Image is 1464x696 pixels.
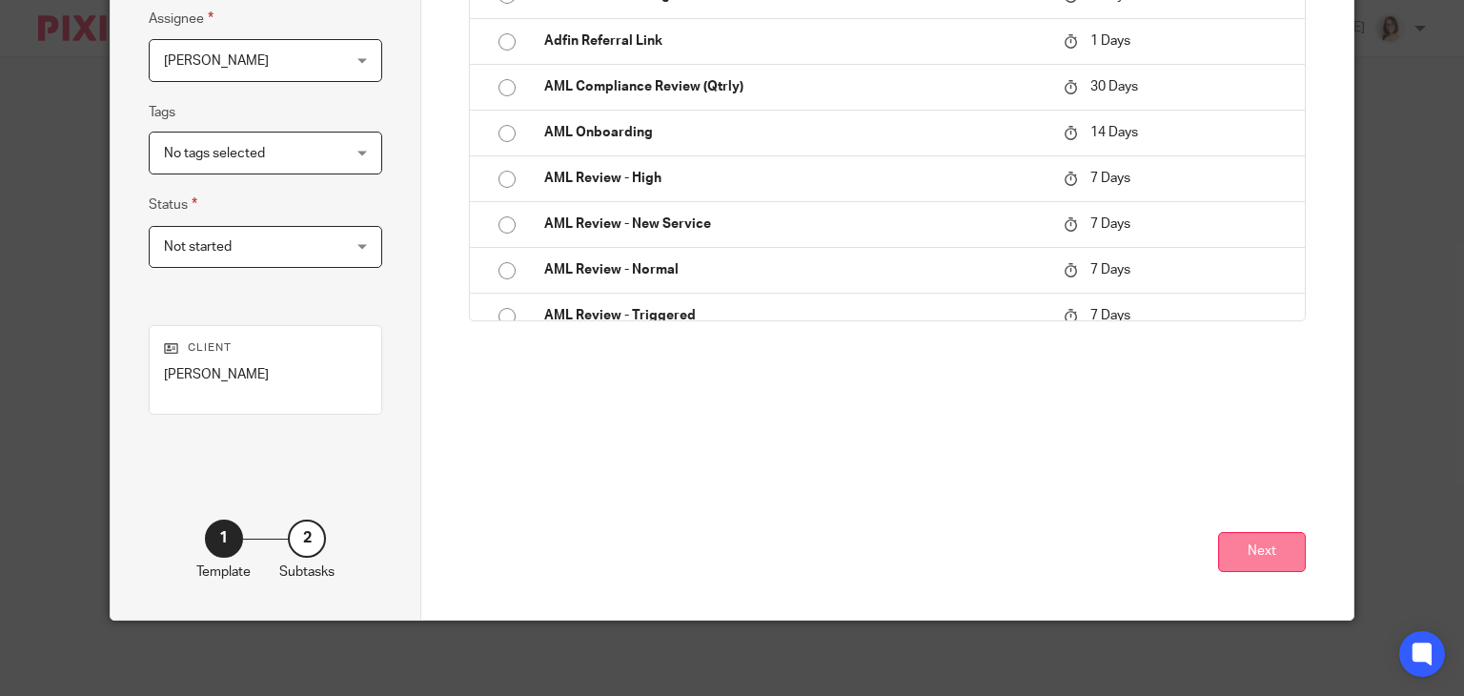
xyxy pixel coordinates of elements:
p: AML Review - Normal [544,260,1045,279]
button: Next [1218,532,1306,573]
span: [PERSON_NAME] [164,54,269,68]
div: 1 [205,520,243,558]
label: Status [149,194,197,215]
p: Subtasks [279,563,335,582]
p: AML Review - New Service [544,215,1045,234]
div: 2 [288,520,326,558]
span: 7 Days [1090,263,1130,276]
p: [PERSON_NAME] [164,365,367,384]
span: 1 Days [1090,34,1130,48]
span: 7 Days [1090,309,1130,322]
span: 7 Days [1090,217,1130,231]
span: 30 Days [1090,80,1138,93]
p: AML Compliance Review (Qtrly) [544,77,1045,96]
p: Client [164,340,367,356]
label: Tags [149,103,175,122]
span: 14 Days [1090,126,1138,139]
p: Template [196,563,251,582]
span: No tags selected [164,147,265,160]
label: Assignee [149,8,213,30]
span: 7 Days [1090,172,1130,185]
p: AML Review - High [544,169,1045,188]
span: Not started [164,240,232,254]
p: AML Onboarding [544,123,1045,142]
p: Adfin Referral Link [544,31,1045,51]
p: AML Review - Triggered [544,306,1045,325]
